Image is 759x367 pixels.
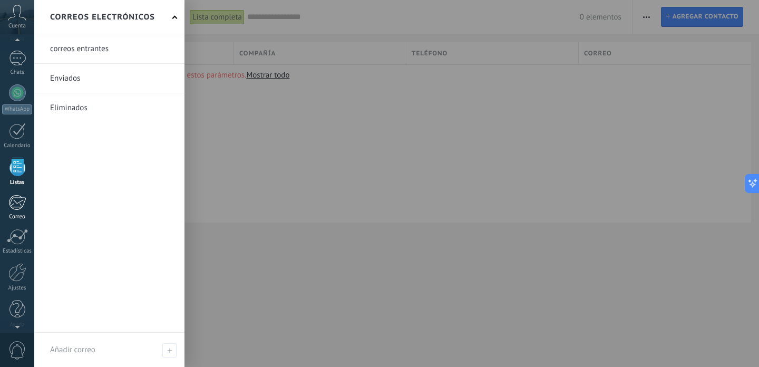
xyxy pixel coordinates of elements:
div: WhatsApp [2,104,32,114]
div: Estadísticas [2,248,33,255]
span: Añadir correo [162,343,177,358]
li: correos entrantes [34,34,184,64]
div: Ajustes [2,285,33,292]
div: Calendario [2,142,33,149]
li: Eliminados [34,93,184,122]
li: Enviados [34,64,184,93]
span: Añadir correo [50,345,95,355]
div: Chats [2,69,33,76]
div: Listas [2,179,33,186]
span: Cuenta [8,23,26,30]
div: Correo [2,214,33,220]
h2: Correos electrónicos [50,1,155,34]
